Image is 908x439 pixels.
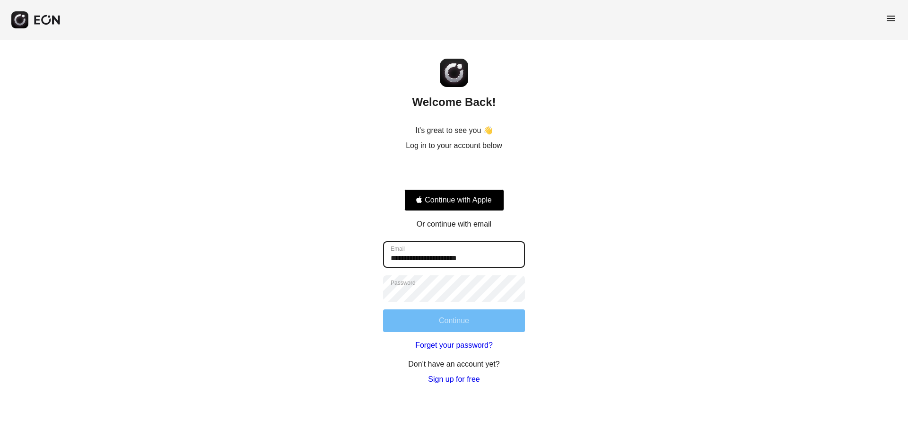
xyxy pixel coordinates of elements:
label: Email [391,245,405,253]
label: Password [391,279,416,287]
p: Don't have an account yet? [408,359,499,370]
a: Sign up for free [428,374,480,385]
a: Forget your password? [415,340,493,351]
iframe: Sign in with Google Button [400,162,509,183]
p: Or continue with email [417,219,491,230]
button: Continue [383,309,525,332]
p: Log in to your account below [406,140,502,151]
span: menu [885,13,897,24]
button: Signin with apple ID [404,189,504,211]
p: It's great to see you 👋 [415,125,493,136]
h2: Welcome Back! [412,95,496,110]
